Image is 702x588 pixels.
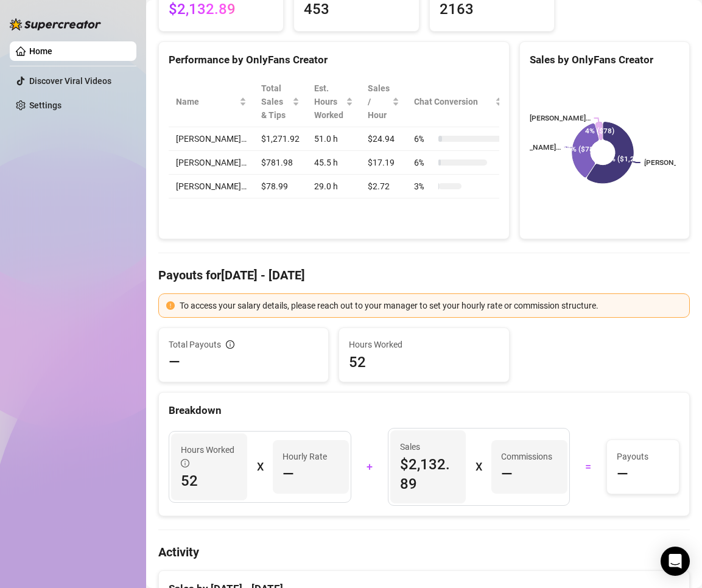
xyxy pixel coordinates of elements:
[400,455,457,494] span: $2,132.89
[283,464,294,484] span: —
[499,143,560,152] text: [PERSON_NAME]…
[407,77,510,127] th: Chat Conversion
[414,132,433,145] span: 6 %
[529,114,590,122] text: [PERSON_NAME]…
[181,471,237,491] span: 52
[307,151,360,175] td: 45.5 h
[158,544,690,561] h4: Activity
[181,459,189,467] span: info-circle
[169,52,499,68] div: Performance by OnlyFans Creator
[530,52,679,68] div: Sales by OnlyFans Creator
[257,457,263,477] div: X
[314,82,343,122] div: Est. Hours Worked
[169,127,254,151] td: [PERSON_NAME]…
[254,77,307,127] th: Total Sales & Tips
[577,457,599,477] div: =
[360,127,407,151] td: $24.94
[414,95,493,108] span: Chat Conversion
[169,338,221,351] span: Total Payouts
[307,175,360,198] td: 29.0 h
[414,180,433,193] span: 3 %
[169,151,254,175] td: [PERSON_NAME]…
[254,151,307,175] td: $781.98
[349,352,499,372] span: 52
[400,440,457,453] span: Sales
[360,151,407,175] td: $17.19
[10,18,101,30] img: logo-BBDzfeDw.svg
[29,100,61,110] a: Settings
[169,77,254,127] th: Name
[176,95,237,108] span: Name
[254,127,307,151] td: $1,271.92
[501,450,552,463] article: Commissions
[359,457,381,477] div: +
[368,82,390,122] span: Sales / Hour
[617,450,669,463] span: Payouts
[307,127,360,151] td: 51.0 h
[661,547,690,576] div: Open Intercom Messenger
[360,175,407,198] td: $2.72
[349,338,499,351] span: Hours Worked
[283,450,327,463] article: Hourly Rate
[360,77,407,127] th: Sales / Hour
[476,457,482,477] div: X
[169,352,180,372] span: —
[226,340,234,349] span: info-circle
[158,267,690,284] h4: Payouts for [DATE] - [DATE]
[29,46,52,56] a: Home
[169,402,679,419] div: Breakdown
[169,175,254,198] td: [PERSON_NAME]…
[617,464,628,484] span: —
[166,301,175,310] span: exclamation-circle
[414,156,433,169] span: 6 %
[261,82,290,122] span: Total Sales & Tips
[501,464,513,484] span: —
[29,76,111,86] a: Discover Viral Videos
[180,299,682,312] div: To access your salary details, please reach out to your manager to set your hourly rate or commis...
[181,443,237,470] span: Hours Worked
[254,175,307,198] td: $78.99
